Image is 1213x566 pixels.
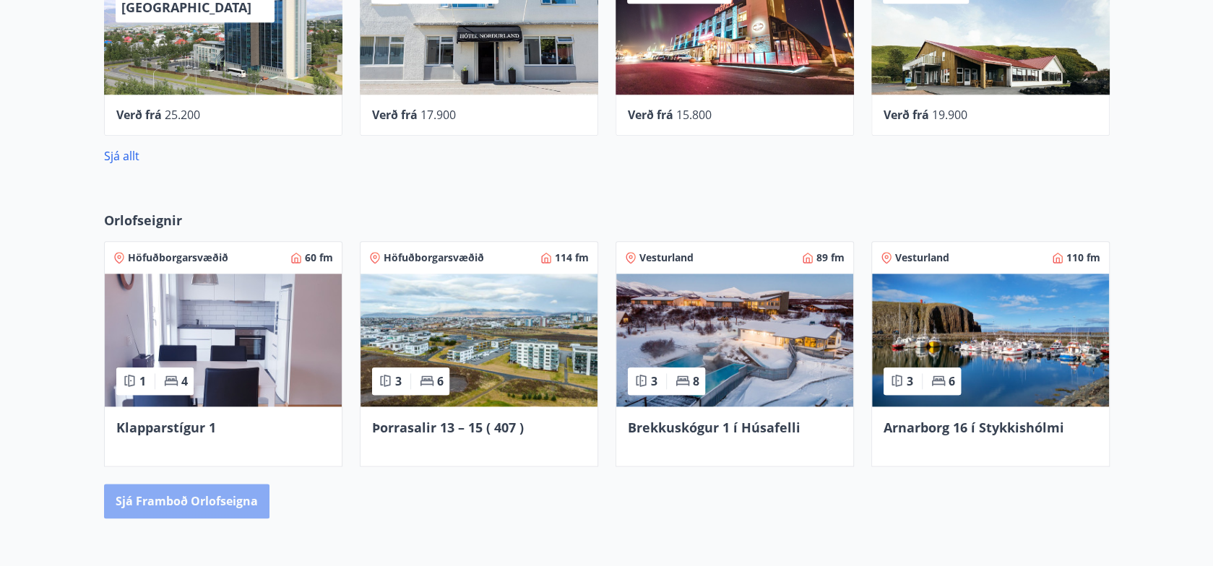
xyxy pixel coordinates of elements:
span: Verð frá [628,107,673,123]
span: 60 fm [305,251,333,265]
span: 3 [395,373,402,389]
span: Höfuðborgarsvæðið [128,251,228,265]
img: Paella dish [105,274,342,406]
span: 1 [139,373,146,389]
span: Verð frá [372,107,418,123]
span: Vesturland [639,251,694,265]
span: 3 [907,373,913,389]
span: Verð frá [884,107,929,123]
span: 17.900 [420,107,456,123]
span: Klapparstígur 1 [116,419,216,436]
span: 89 fm [816,251,845,265]
span: 3 [651,373,657,389]
a: Sjá allt [104,148,139,164]
span: Höfuðborgarsvæðið [384,251,484,265]
span: Arnarborg 16 í Stykkishólmi [884,419,1064,436]
img: Paella dish [361,274,597,406]
span: 6 [949,373,955,389]
span: 4 [181,373,188,389]
span: 15.800 [676,107,712,123]
span: 114 fm [555,251,589,265]
span: 110 fm [1066,251,1100,265]
button: Sjá framboð orlofseigna [104,484,269,518]
span: Verð frá [116,107,162,123]
span: 8 [693,373,699,389]
img: Paella dish [872,274,1109,406]
span: Vesturland [895,251,949,265]
span: Þorrasalir 13 – 15 ( 407 ) [372,419,524,436]
span: Brekkuskógur 1 í Húsafelli [628,419,800,436]
img: Paella dish [616,274,853,406]
span: 6 [437,373,444,389]
span: Orlofseignir [104,211,182,230]
span: 25.200 [165,107,200,123]
span: 19.900 [932,107,967,123]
